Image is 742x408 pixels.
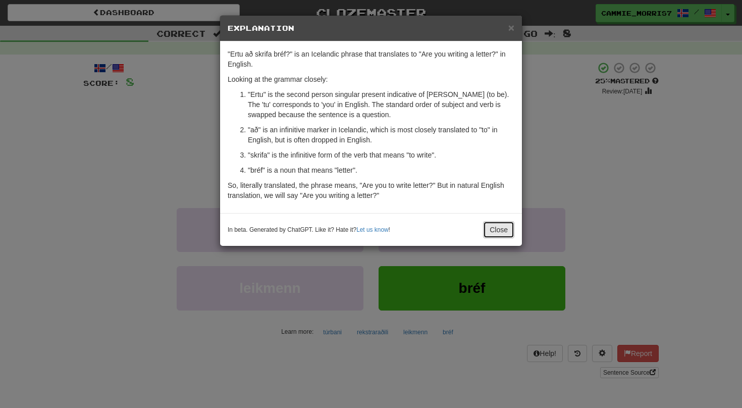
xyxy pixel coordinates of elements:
[248,125,514,145] p: "að" is an infinitive marker in Icelandic, which is most closely translated to "to" in English, b...
[228,74,514,84] p: Looking at the grammar closely:
[248,150,514,160] p: "skrifa" is the infinitive form of the verb that means "to write".
[228,23,514,33] h5: Explanation
[248,89,514,120] p: "Ertu" is the second person singular present indicative of [PERSON_NAME] (to be). The 'tu' corres...
[508,22,514,33] span: ×
[228,226,390,234] small: In beta. Generated by ChatGPT. Like it? Hate it? !
[508,22,514,33] button: Close
[483,221,514,238] button: Close
[228,180,514,200] p: So, literally translated, the phrase means, "Are you to write letter?" But in natural English tra...
[228,49,514,69] p: "Ertu að skrifa bréf?" is an Icelandic phrase that translates to "Are you writing a letter?" in E...
[248,165,514,175] p: "bréf" is a noun that means "letter".
[356,226,388,233] a: Let us know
